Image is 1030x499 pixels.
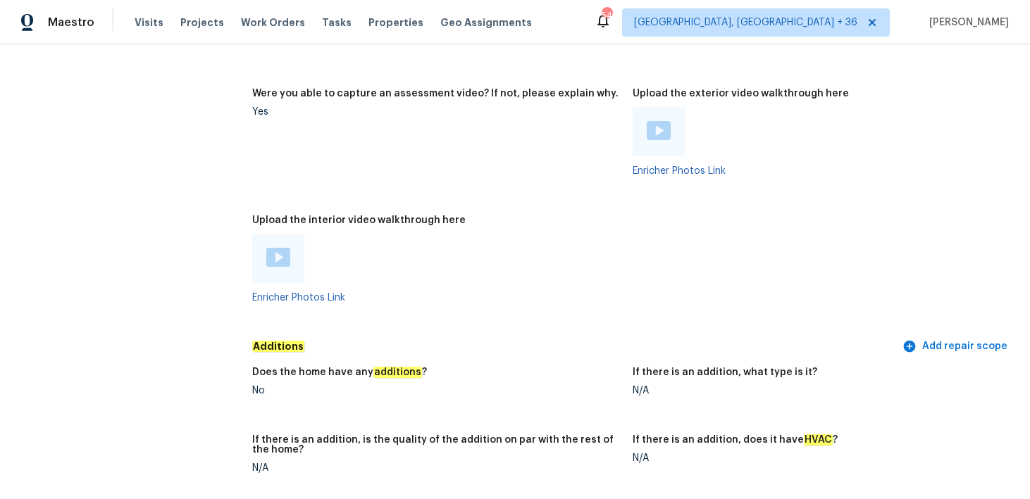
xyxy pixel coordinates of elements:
[252,215,466,225] h5: Upload the interior video walkthrough here
[373,367,422,378] em: additions
[633,166,726,176] a: Enricher Photos Link
[633,386,1002,396] div: N/A
[900,334,1013,360] button: Add repair scope
[322,18,352,27] span: Tasks
[804,434,833,446] em: HVAC
[252,293,345,303] a: Enricher Photos Link
[633,435,838,445] h5: If there is an addition, does it have ?
[180,15,224,30] span: Projects
[252,341,304,352] em: Additions
[135,15,163,30] span: Visits
[252,107,621,117] div: Yes
[252,463,621,473] div: N/A
[252,89,619,99] h5: Were you able to capture an assessment video? If not, please explain why.
[252,386,621,396] div: No
[440,15,532,30] span: Geo Assignments
[266,248,290,269] a: Play Video
[252,435,621,455] h5: If there is an addition, is the quality of the addition on par with the rest of the home?
[252,367,427,377] h5: Does the home have any ?
[633,89,849,99] h5: Upload the exterior video walkthrough here
[633,453,1002,463] div: N/A
[634,15,857,30] span: [GEOGRAPHIC_DATA], [GEOGRAPHIC_DATA] + 36
[368,15,423,30] span: Properties
[647,121,671,142] a: Play Video
[647,121,671,140] img: Play Video
[241,15,305,30] span: Work Orders
[924,15,1009,30] span: [PERSON_NAME]
[602,8,612,23] div: 545
[48,15,94,30] span: Maestro
[633,367,817,377] h5: If there is an addition, what type is it?
[905,338,1007,355] span: Add repair scope
[266,248,290,267] img: Play Video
